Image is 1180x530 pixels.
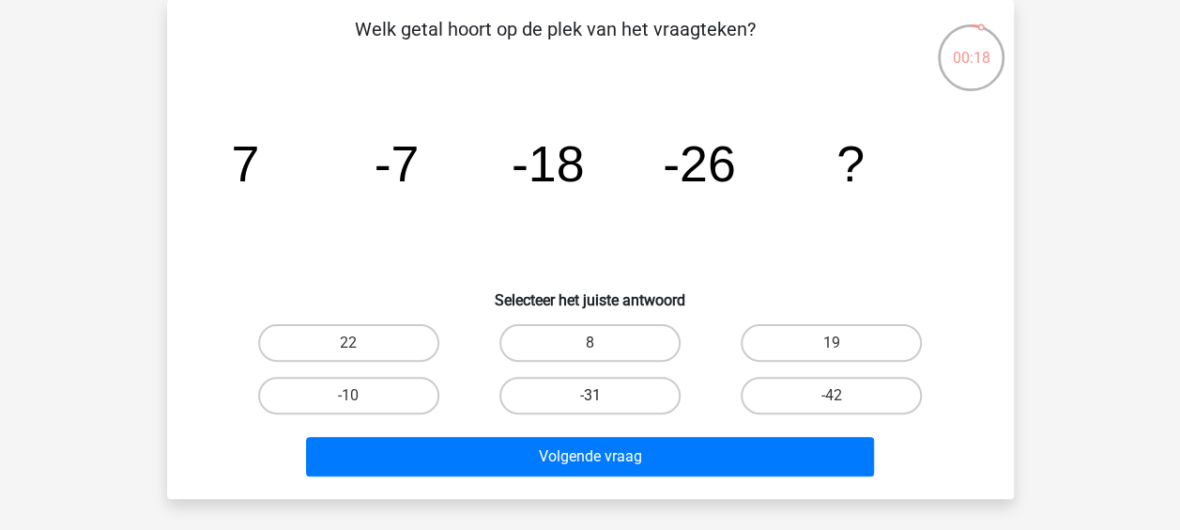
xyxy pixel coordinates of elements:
[511,135,584,192] tspan: -18
[936,23,1006,70] div: 00:18
[663,135,736,192] tspan: -26
[836,135,865,192] tspan: ?
[499,377,681,414] label: -31
[197,15,913,71] p: Welk getal hoort op de plek van het vraagteken?
[197,276,984,309] h6: Selecteer het juiste antwoord
[306,437,874,476] button: Volgende vraag
[258,324,439,362] label: 22
[741,324,922,362] label: 19
[231,135,259,192] tspan: 7
[499,324,681,362] label: 8
[741,377,922,414] label: -42
[258,377,439,414] label: -10
[374,135,419,192] tspan: -7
